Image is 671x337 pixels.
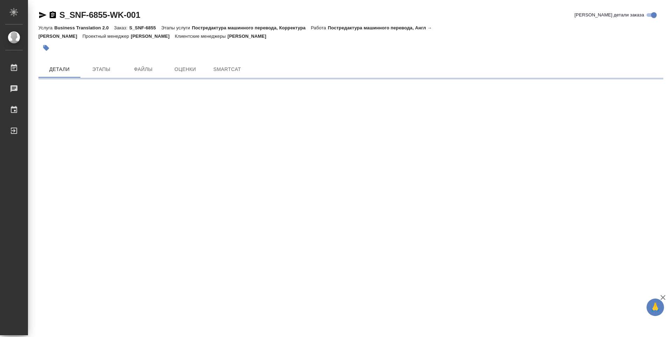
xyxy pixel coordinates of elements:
p: Клиентские менеджеры [175,34,228,39]
p: [PERSON_NAME] [228,34,272,39]
span: 🙏 [649,300,661,315]
p: Этапы услуги [161,25,192,30]
button: Скопировать ссылку [49,11,57,19]
p: Проектный менеджер [82,34,131,39]
p: Работа [311,25,328,30]
span: Детали [43,65,76,74]
span: Оценки [168,65,202,74]
span: Файлы [127,65,160,74]
button: Добавить тэг [38,40,54,56]
span: [PERSON_NAME] детали заказа [575,12,644,19]
p: Заказ: [114,25,129,30]
a: S_SNF-6855-WK-001 [59,10,140,20]
p: Постредактура машинного перевода, Корректура [192,25,311,30]
p: [PERSON_NAME] [131,34,175,39]
button: 🙏 [647,299,664,316]
button: Скопировать ссылку для ЯМессенджера [38,11,47,19]
p: Услуга [38,25,54,30]
p: S_SNF-6855 [129,25,161,30]
span: Этапы [85,65,118,74]
p: Business Translation 2.0 [54,25,114,30]
span: SmartCat [210,65,244,74]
